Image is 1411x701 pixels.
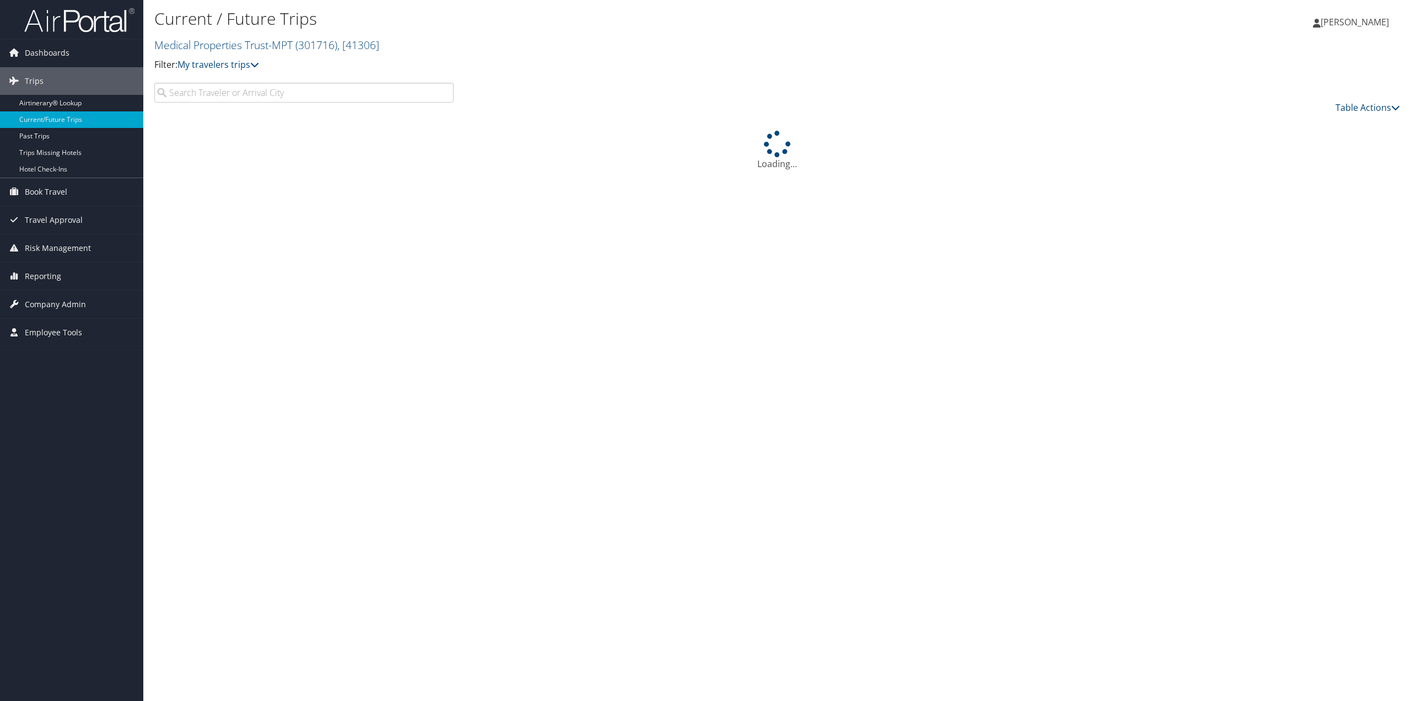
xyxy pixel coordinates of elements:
span: Company Admin [25,291,86,318]
span: Book Travel [25,178,67,206]
span: Risk Management [25,234,91,262]
a: Table Actions [1335,101,1400,114]
span: Reporting [25,263,61,290]
span: [PERSON_NAME] [1321,16,1389,28]
span: ( 301716 ) [295,38,337,52]
span: Dashboards [25,39,69,67]
p: Filter: [154,58,985,72]
img: airportal-logo.png [24,7,134,33]
h1: Current / Future Trips [154,7,985,30]
a: Medical Properties Trust-MPT [154,38,379,52]
span: Employee Tools [25,319,82,346]
a: [PERSON_NAME] [1313,6,1400,39]
a: My travelers trips [177,58,259,71]
span: Travel Approval [25,206,83,234]
span: , [ 41306 ] [337,38,379,52]
div: Loading... [154,131,1400,170]
input: Search Traveler or Arrival City [154,83,454,103]
span: Trips [25,67,44,95]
